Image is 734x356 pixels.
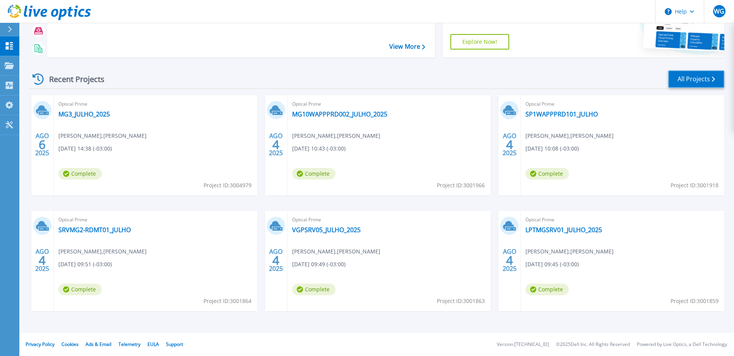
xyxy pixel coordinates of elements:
[525,132,614,140] span: [PERSON_NAME] , [PERSON_NAME]
[292,216,486,224] span: Optical Prime
[292,100,486,108] span: Optical Prime
[525,284,569,295] span: Complete
[292,144,346,153] span: [DATE] 10:43 (-03:00)
[35,246,50,274] div: AGO 2025
[269,130,283,159] div: AGO 2025
[58,144,112,153] span: [DATE] 14:38 (-03:00)
[26,341,55,347] a: Privacy Policy
[269,246,283,274] div: AGO 2025
[166,341,183,347] a: Support
[292,260,346,269] span: [DATE] 09:49 (-03:00)
[39,257,46,264] span: 4
[292,226,361,234] a: VGPSRV05_JULHO_2025
[506,257,513,264] span: 4
[204,297,252,305] span: Project ID: 3001864
[502,246,517,274] div: AGO 2025
[525,247,614,256] span: [PERSON_NAME] , [PERSON_NAME]
[58,168,102,180] span: Complete
[437,181,485,190] span: Project ID: 3001966
[58,110,110,118] a: MG3_JULHO_2025
[525,168,569,180] span: Complete
[292,168,335,180] span: Complete
[437,297,485,305] span: Project ID: 3001863
[292,284,335,295] span: Complete
[497,342,549,347] li: Version: [TECHNICAL_ID]
[525,144,579,153] span: [DATE] 10:08 (-03:00)
[39,141,46,148] span: 6
[204,181,252,190] span: Project ID: 3004979
[272,141,279,148] span: 4
[506,141,513,148] span: 4
[525,100,720,108] span: Optical Prime
[118,341,140,347] a: Telemetry
[292,110,387,118] a: MG10WAPPPRD002_JULHO_2025
[292,247,380,256] span: [PERSON_NAME] , [PERSON_NAME]
[58,100,253,108] span: Optical Prime
[58,132,147,140] span: [PERSON_NAME] , [PERSON_NAME]
[525,260,579,269] span: [DATE] 09:45 (-03:00)
[58,284,102,295] span: Complete
[450,34,509,50] a: Explore Now!
[58,226,131,234] a: SRVMG2-RDMT01_JULHO
[525,226,602,234] a: LPTMGSRV01_JULHO_2025
[58,216,253,224] span: Optical Prime
[637,342,727,347] li: Powered by Live Optics, a Dell Technology
[62,341,79,347] a: Cookies
[147,341,159,347] a: EULA
[502,130,517,159] div: AGO 2025
[292,132,380,140] span: [PERSON_NAME] , [PERSON_NAME]
[714,8,724,14] span: WG
[525,110,598,118] a: SP1WAPPPRD101_JULHO
[671,181,719,190] span: Project ID: 3001918
[556,342,630,347] li: © 2025 Dell Inc. All Rights Reserved
[35,130,50,159] div: AGO 2025
[668,70,724,88] a: All Projects
[58,247,147,256] span: [PERSON_NAME] , [PERSON_NAME]
[86,341,111,347] a: Ads & Email
[389,43,425,50] a: View More
[525,216,720,224] span: Optical Prime
[58,260,112,269] span: [DATE] 09:51 (-03:00)
[272,257,279,264] span: 4
[30,70,115,89] div: Recent Projects
[671,297,719,305] span: Project ID: 3001859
